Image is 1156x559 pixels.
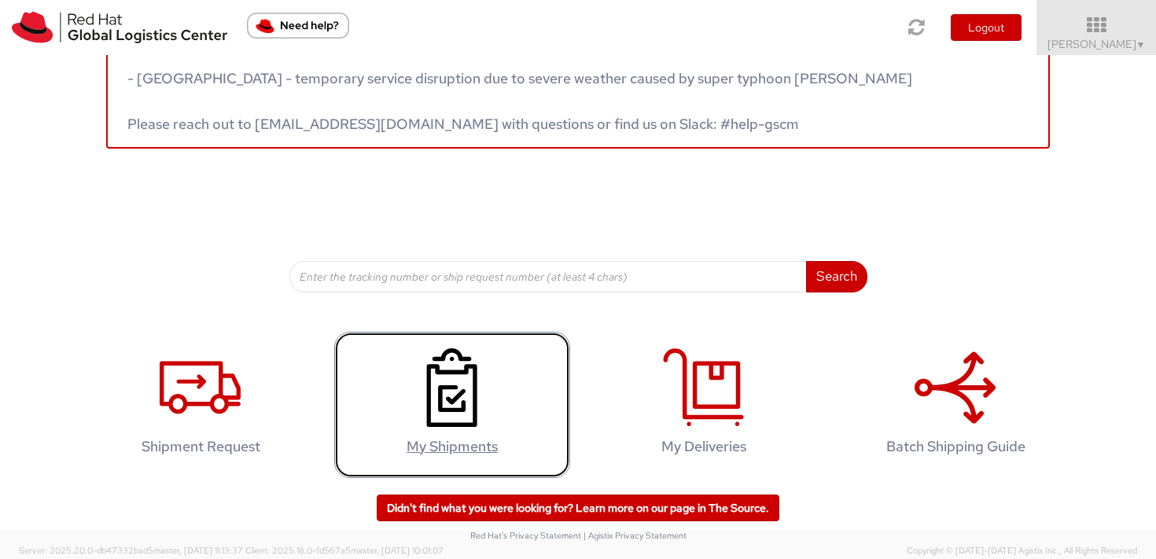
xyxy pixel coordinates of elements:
[153,545,243,556] span: master, [DATE] 11:13:37
[586,332,822,479] a: My Deliveries
[854,439,1057,454] h4: Batch Shipping Guide
[584,530,687,541] a: | Agistix Privacy Statement
[806,261,867,292] button: Search
[106,21,1050,149] a: Service disruptions - [GEOGRAPHIC_DATA] - temporary service disruption due to severe weather caus...
[245,545,444,556] span: Client: 2025.18.0-fd567a5
[99,439,302,454] h4: Shipment Request
[351,439,554,454] h4: My Shipments
[83,332,318,479] a: Shipment Request
[907,545,1137,557] span: Copyright © [DATE]-[DATE] Agistix Inc., All Rights Reserved
[1047,37,1146,51] span: [PERSON_NAME]
[1136,39,1146,51] span: ▼
[838,332,1073,479] a: Batch Shipping Guide
[602,439,805,454] h4: My Deliveries
[12,12,227,43] img: rh-logistics-00dfa346123c4ec078e1.svg
[377,495,779,521] a: Didn't find what you were looking for? Learn more on our page in The Source.
[289,261,807,292] input: Enter the tracking number or ship request number (at least 4 chars)
[19,545,243,556] span: Server: 2025.20.0-db47332bad5
[470,530,581,541] a: Red Hat's Privacy Statement
[351,545,444,556] span: master, [DATE] 10:01:07
[334,332,570,479] a: My Shipments
[247,13,349,39] button: Need help?
[127,69,912,133] span: - [GEOGRAPHIC_DATA] - temporary service disruption due to severe weather caused by super typhoon ...
[951,14,1022,41] button: Logout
